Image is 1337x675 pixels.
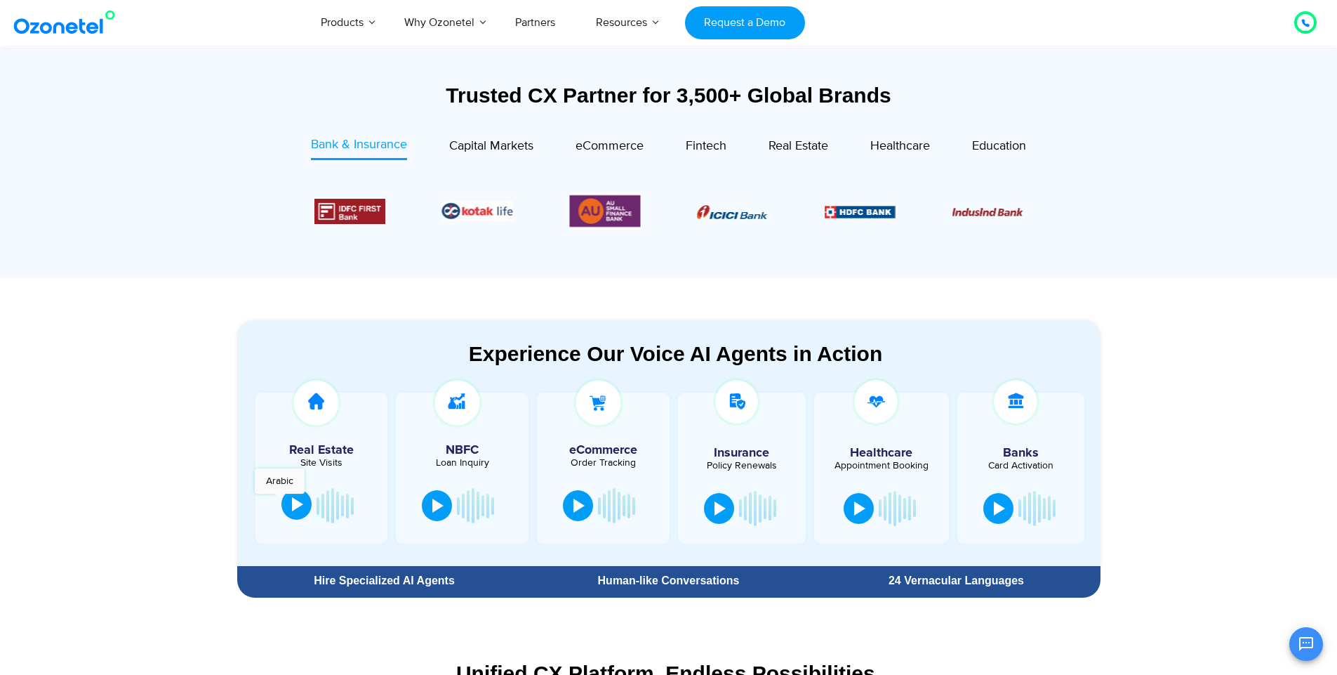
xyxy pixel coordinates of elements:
[972,138,1026,154] span: Education
[697,203,768,220] div: 1 / 6
[825,203,896,220] div: 2 / 6
[697,205,768,219] img: Picture8.png
[403,458,521,468] div: Loan Inquiry
[952,203,1023,220] div: 3 / 6
[251,341,1100,366] div: Experience Our Voice AI Agents in Action
[576,136,644,160] a: eCommerce
[441,201,512,221] div: 5 / 6
[403,444,521,457] h5: NBFC
[311,136,407,160] a: Bank & Insurance
[576,138,644,154] span: eCommerce
[1289,627,1323,661] button: Open chat
[569,192,640,230] div: 6 / 6
[870,138,930,154] span: Healthcare
[685,461,799,471] div: Policy Renewals
[244,575,525,586] div: Hire Specialized AI Agents
[237,83,1100,107] div: Trusted CX Partner for 3,500+ Global Brands
[685,447,799,459] h5: Insurance
[685,6,805,39] a: Request a Demo
[686,138,726,154] span: Fintech
[825,206,896,218] img: Picture9.png
[569,192,640,230] img: Picture13.png
[825,447,938,459] h5: Healthcare
[870,136,930,160] a: Healthcare
[964,461,1078,471] div: Card Activation
[544,444,663,457] h5: eCommerce
[825,461,938,471] div: Appointment Booking
[686,136,726,160] a: Fintech
[544,458,663,468] div: Order Tracking
[449,138,533,154] span: Capital Markets
[449,136,533,160] a: Capital Markets
[441,201,512,221] img: Picture26.jpg
[769,138,828,154] span: Real Estate
[769,136,828,160] a: Real Estate
[964,447,1078,459] h5: Banks
[262,444,381,457] h5: Real Estate
[972,136,1026,160] a: Education
[314,199,385,224] div: 4 / 6
[314,192,1023,230] div: Image Carousel
[314,199,385,224] img: Picture12.png
[531,575,805,586] div: Human-like Conversations
[952,208,1023,216] img: Picture10.png
[819,575,1093,586] div: 24 Vernacular Languages
[311,137,407,152] span: Bank & Insurance
[262,458,381,468] div: Site Visits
